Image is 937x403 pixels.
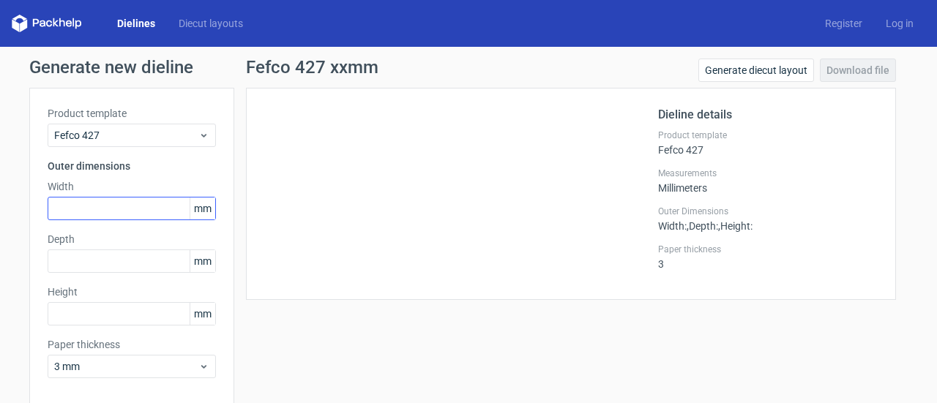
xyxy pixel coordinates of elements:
h2: Dieline details [658,106,878,124]
span: , Depth : [687,220,718,232]
span: mm [190,250,215,272]
a: Diecut layouts [167,16,255,31]
label: Measurements [658,167,878,179]
label: Product template [48,106,216,121]
label: Height [48,285,216,299]
label: Paper thickness [658,244,878,255]
label: Outer Dimensions [658,206,878,217]
h1: Fefco 427 xxmm [246,59,378,76]
label: Depth [48,232,216,246]
h3: Outer dimensions [48,159,216,173]
h1: Generate new dieline [29,59,908,76]
span: mm [190,303,215,325]
span: Width : [658,220,687,232]
span: Fefco 427 [54,128,198,143]
div: Fefco 427 [658,129,878,156]
a: Register [813,16,874,31]
a: Log in [874,16,925,31]
label: Paper thickness [48,337,216,352]
a: Dielines [105,16,167,31]
span: , Height : [718,220,753,232]
label: Product template [658,129,878,141]
a: Generate diecut layout [698,59,814,82]
div: Millimeters [658,167,878,194]
span: 3 mm [54,359,198,374]
label: Width [48,179,216,194]
div: 3 [658,244,878,270]
span: mm [190,197,215,219]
